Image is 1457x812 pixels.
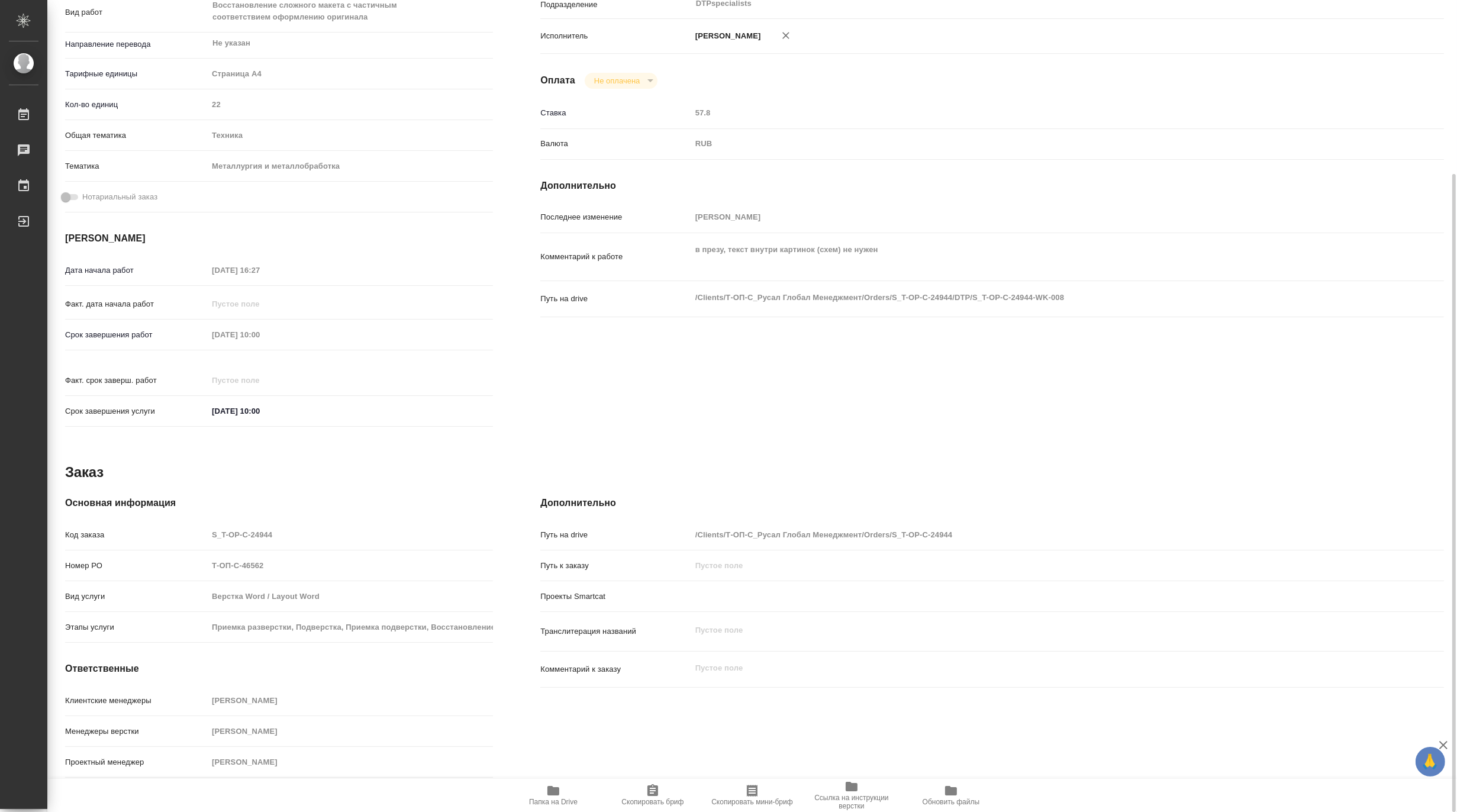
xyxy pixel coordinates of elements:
span: Обновить файлы [923,798,980,806]
input: Пустое поле [208,588,493,605]
p: Проекты Smartcat [540,591,691,602]
button: Ссылка на инструкции верстки [802,779,901,812]
p: Транслитерация названий [540,626,691,637]
p: Факт. срок заверш. работ [65,375,208,386]
h4: Дополнительно [540,496,1444,510]
input: Пустое поле [208,526,493,543]
p: Номер РО [65,560,208,572]
p: Путь к заказу [540,560,691,572]
p: [PERSON_NAME] [691,30,761,42]
p: Проектный менеджер [65,756,208,768]
textarea: /Clients/Т-ОП-С_Русал Глобал Менеджмент/Orders/S_T-OP-C-24944/DTP/S_T-OP-C-24944-WK-008 [691,288,1369,308]
p: Вид работ [65,7,208,18]
input: Пустое поле [691,208,1369,225]
div: Металлургия и металлобработка [208,156,493,176]
p: Этапы услуги [65,621,208,633]
button: 🙏 [1416,747,1445,776]
p: Последнее изменение [540,211,691,223]
button: Скопировать бриф [603,779,702,812]
p: Код заказа [65,529,208,541]
button: Скопировать мини-бриф [702,779,802,812]
span: Папка на Drive [529,798,578,806]
h4: Основная информация [65,496,493,510]
p: Менеджеры верстки [65,726,208,737]
input: Пустое поле [208,692,493,709]
div: Не оплачена [585,73,657,89]
p: Факт. дата начала работ [65,298,208,310]
input: ✎ Введи что-нибудь [208,402,311,420]
button: Папка на Drive [504,779,603,812]
span: Скопировать бриф [621,798,684,806]
input: Пустое поле [208,96,493,113]
input: Пустое поле [691,104,1369,121]
input: Пустое поле [208,618,493,636]
textarea: в презу, текст внутри картинок (схем) не нужен [691,240,1369,272]
p: Комментарий к работе [540,251,691,263]
h4: [PERSON_NAME] [65,231,493,246]
span: 🙏 [1420,749,1440,774]
h4: Оплата [540,73,575,88]
input: Пустое поле [208,557,493,574]
p: Направление перевода [65,38,208,50]
p: Ставка [540,107,691,119]
p: Комментарий к заказу [540,663,691,675]
input: Пустое поле [208,326,311,343]
h2: Заказ [65,463,104,482]
span: Нотариальный заказ [82,191,157,203]
p: Исполнитель [540,30,691,42]
div: RUB [691,134,1369,154]
p: Кол-во единиц [65,99,208,111]
p: Общая тематика [65,130,208,141]
p: Путь на drive [540,293,691,305]
input: Пустое поле [691,557,1369,574]
p: Срок завершения услуги [65,405,208,417]
p: Дата начала работ [65,265,208,276]
div: Страница А4 [208,64,493,84]
span: Ссылка на инструкции верстки [809,794,894,810]
button: Не оплачена [591,76,643,86]
input: Пустое поле [691,526,1369,543]
p: Путь на drive [540,529,691,541]
p: Тарифные единицы [65,68,208,80]
input: Пустое поле [208,262,311,279]
input: Пустое поле [208,723,493,740]
p: Срок завершения работ [65,329,208,341]
button: Обновить файлы [901,779,1001,812]
button: Удалить исполнителя [773,22,799,49]
p: Тематика [65,160,208,172]
h4: Ответственные [65,662,493,676]
p: Клиентские менеджеры [65,695,208,707]
div: Техника [208,125,493,146]
p: Валюта [540,138,691,150]
input: Пустое поле [208,372,311,389]
input: Пустое поле [208,295,311,312]
span: Скопировать мини-бриф [711,798,792,806]
h4: Дополнительно [540,179,1444,193]
p: Вид услуги [65,591,208,602]
input: Пустое поле [208,753,493,771]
